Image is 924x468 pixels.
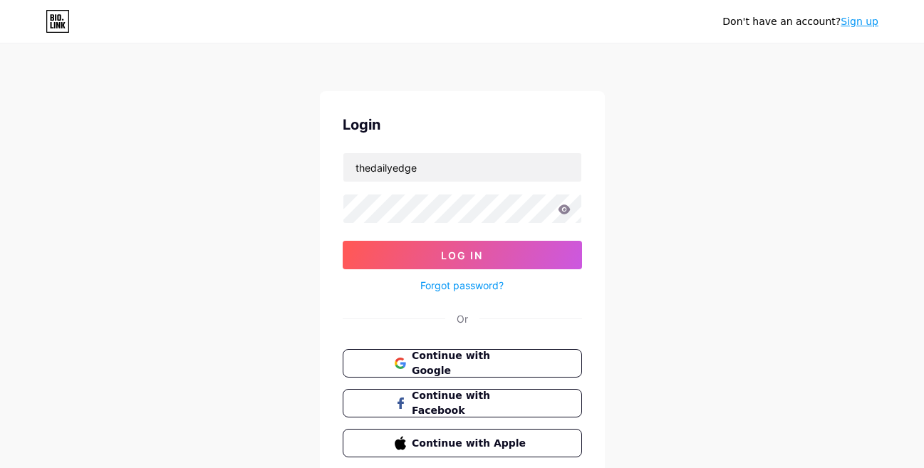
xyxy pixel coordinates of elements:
[343,349,582,378] button: Continue with Google
[343,153,581,182] input: Username
[343,114,582,135] div: Login
[841,16,878,27] a: Sign up
[441,249,483,261] span: Log In
[343,241,582,269] button: Log In
[343,429,582,457] button: Continue with Apple
[343,389,582,417] button: Continue with Facebook
[412,348,529,378] span: Continue with Google
[412,436,529,451] span: Continue with Apple
[412,388,529,418] span: Continue with Facebook
[457,311,468,326] div: Or
[722,14,878,29] div: Don't have an account?
[420,278,504,293] a: Forgot password?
